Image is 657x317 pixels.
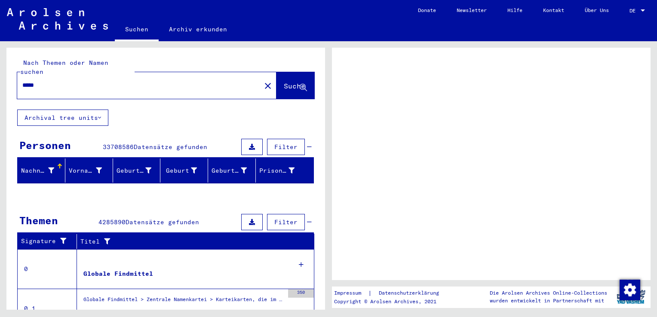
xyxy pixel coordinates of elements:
[334,298,449,305] p: Copyright © Arolsen Archives, 2021
[80,237,297,246] div: Titel
[212,164,258,177] div: Geburtsdatum
[7,8,108,30] img: Arolsen_neg.svg
[288,289,314,298] div: 350
[334,289,449,298] div: |
[117,164,163,177] div: Geburtsname
[21,166,54,175] div: Nachname
[164,164,208,177] div: Geburt‏
[69,164,113,177] div: Vorname
[284,82,305,90] span: Suche
[80,235,306,248] div: Titel
[18,249,77,289] td: 0
[267,139,305,155] button: Filter
[619,279,640,300] div: Zustimmung ändern
[160,158,208,183] mat-header-cell: Geburt‏
[259,164,305,177] div: Prisoner #
[334,289,368,298] a: Impressum
[115,19,159,41] a: Suchen
[164,166,197,175] div: Geburt‏
[372,289,449,298] a: Datenschutzerklärung
[620,280,640,300] img: Zustimmung ändern
[490,297,607,305] p: wurden entwickelt in Partnerschaft mit
[259,77,276,94] button: Clear
[69,166,102,175] div: Vorname
[256,158,313,183] mat-header-cell: Prisoner #
[259,166,295,175] div: Prisoner #
[615,286,647,308] img: yv_logo.png
[83,296,284,308] div: Globale Findmittel > Zentrale Namenkartei > Karteikarten, die im Rahmen der sequentiellen Massend...
[113,158,161,183] mat-header-cell: Geburtsname
[490,289,607,297] p: Die Arolsen Archives Online-Collections
[83,269,153,278] div: Globale Findmittel
[65,158,113,183] mat-header-cell: Vorname
[103,143,134,151] span: 33708586
[20,59,108,76] mat-label: Nach Themen oder Namen suchen
[126,218,199,226] span: Datensätze gefunden
[267,214,305,230] button: Filter
[17,110,108,126] button: Archival tree units
[212,166,247,175] div: Geburtsdatum
[274,143,298,151] span: Filter
[276,72,314,99] button: Suche
[134,143,207,151] span: Datensätze gefunden
[21,164,65,177] div: Nachname
[629,8,639,14] span: DE
[21,237,70,246] div: Signature
[208,158,256,183] mat-header-cell: Geburtsdatum
[263,81,273,91] mat-icon: close
[117,166,152,175] div: Geburtsname
[274,218,298,226] span: Filter
[19,213,58,228] div: Themen
[21,235,79,248] div: Signature
[98,218,126,226] span: 4285890
[19,137,71,153] div: Personen
[159,19,237,40] a: Archiv erkunden
[18,158,65,183] mat-header-cell: Nachname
